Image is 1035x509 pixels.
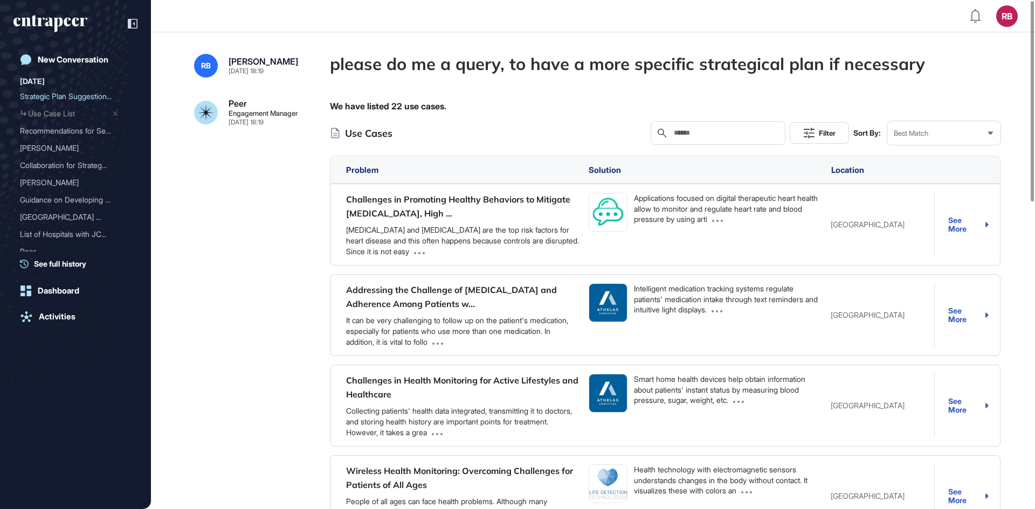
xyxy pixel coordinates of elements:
a: Dashboard [13,280,137,302]
a: New Conversation [13,49,137,71]
div: New Conversation [38,55,108,65]
a: Challenges in Promoting Healthy Behaviors to Mitigate [MEDICAL_DATA], High ... [346,194,570,219]
a: Addressing the Challenge of [MEDICAL_DATA] and Adherence Among Patients w... [346,284,557,309]
img: Hello-logo [589,193,627,231]
a: See More [948,487,989,505]
div: Dashboard [38,286,79,296]
span: Sort By: [853,129,881,137]
a: See More [948,216,989,234]
a: See More [948,397,989,415]
div: Intelligent medication tracking systems regulate patients' medication intake through text reminde... [634,283,823,315]
div: Strategic Plan Suggestions for Company: Vision, Mission, Values, and KPI Metrics [20,88,131,105]
a: Wireless Health Monitoring: Overcoming Challenges for Patients of All Ages [346,465,573,490]
a: See More [948,306,989,324]
div: [GEOGRAPHIC_DATA] [826,492,934,500]
span: RB [201,61,211,70]
div: [PERSON_NAME] [20,140,122,157]
div: List of Hospitals with JC... [20,226,122,243]
span: Solution [589,165,621,175]
div: Health technology with electromagnetic sensors understands changes in the body without contact. I... [634,464,823,496]
div: List of Hospitals with JCI and Temos Accreditation in Turkey [20,226,131,243]
div: [DATE] 18:19 [229,119,264,125]
span: Use Case List [28,109,75,118]
span: Filter [819,129,836,137]
div: [PERSON_NAME] [20,174,122,191]
img: Life Detection Technologies-logo [589,465,627,503]
div: Peer [229,99,247,108]
button: RB [996,5,1018,27]
div: Recommendations for Sector Analysis Tracking [20,122,131,140]
div: Recommendations for Secto... [20,122,122,140]
div: [GEOGRAPHIC_DATA] [826,311,934,319]
div: Guidance on Developing Mi... [20,191,122,208]
div: [MEDICAL_DATA] and [MEDICAL_DATA] are the top risk factors for heart disease and this often happe... [346,225,580,256]
div: Curie [20,174,131,191]
h4: please do me a query, to have a more specific strategical plan if necessary [330,54,1000,74]
img: Athelas-logo [589,284,627,322]
div: [GEOGRAPHIC_DATA] ... [20,208,122,226]
div: Reese [20,140,131,157]
button: Filter [790,122,849,144]
div: entrapeer-logo [13,15,87,32]
span: Location [831,165,864,175]
div: [DATE] 18:19 [229,68,264,74]
a: See full history [20,258,137,269]
a: Use Case List [20,105,131,122]
div: Guidance on Developing Mission, Vision, and Values Proposition for Group [20,191,131,208]
div: Applications focused on digital therapeutic heart health allow to monitor and regulate heart rate... [634,193,823,225]
div: Peer [20,243,122,260]
div: [PERSON_NAME] [229,57,298,66]
div: Use Cases [330,127,392,140]
div: Engagement Manager [229,110,298,117]
span: Best Match [894,129,928,137]
div: Strategic Plan Suggestion... [20,88,122,105]
a: Activities [13,306,137,327]
div: Smart home health devices help obtain information about patients' instant status by measuring blo... [634,374,823,406]
div: It can be very challenging to follow up on the patient's medication, especially for patients who ... [346,315,580,347]
span: Problem [346,165,378,175]
div: Medical Point Hastaneler Grubu için Rekabet Analizi [20,208,131,226]
span: See full history [34,258,86,269]
div: [GEOGRAPHIC_DATA] [826,401,934,410]
div: Peer [20,243,131,260]
div: Activities [39,312,75,322]
div: Collecting patients' health data integrated, transmitting it to doctors, and storing health histo... [346,406,580,437]
a: Challenges in Health Monitoring for Active Lifestyles and Healthcare [346,375,578,400]
div: [DATE] [20,75,45,88]
div: Collaboration for Strateg... [20,157,122,174]
div: We have listed 22 use cases. [330,99,1000,113]
div: [GEOGRAPHIC_DATA] [826,220,934,229]
div: Collaboration for Strategic Plan and Performance Management System Implementation [20,157,131,174]
img: Athelas-logo [589,374,627,412]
